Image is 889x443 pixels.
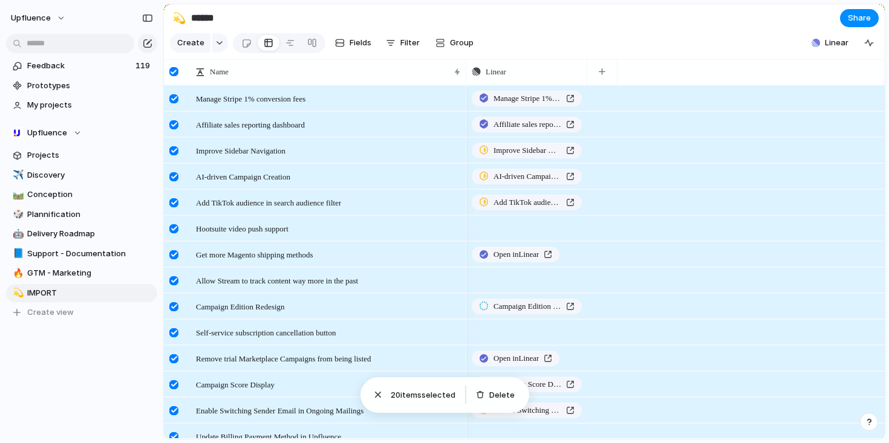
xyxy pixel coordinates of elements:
span: 20 [391,390,400,399]
span: Upfluence [11,12,51,24]
span: GTM - Marketing [27,267,153,279]
span: Add TikTok audience in search audience filter [196,195,341,209]
span: Manage Stripe 1% conversion fees [196,91,305,105]
span: Hootsuite video push support [196,221,288,235]
span: Affiliate sales reporting dashboard [493,118,561,131]
a: 🎲Plannification [6,205,157,224]
span: Affiliate sales reporting dashboard [196,117,305,131]
span: AI-driven Campaign Creation [493,170,561,183]
a: AI-driven Campaign Creation [472,169,582,184]
span: Linear [825,37,848,49]
a: Add TikTok audience in search audience filter [472,195,582,210]
span: Create [177,37,204,49]
a: 🤖Delivery Roadmap [6,225,157,243]
span: Delivery Roadmap [27,228,153,240]
button: Upfluence [6,124,157,142]
span: Get more Magento shipping methods [196,247,313,261]
a: My projects [6,96,157,114]
a: Campaign Edition Redesign [472,299,582,314]
button: Share [840,9,879,27]
button: ✈️ [11,169,23,181]
span: Campaign Edition Redesign [196,299,285,313]
div: ✈️ [13,168,21,182]
span: Fields [350,37,371,49]
div: 🤖 [13,227,21,241]
span: Improve Sidebar Navigation [493,144,561,157]
div: 🔥 [13,267,21,280]
a: 🛤️Conception [6,186,157,204]
span: Prototypes [27,80,153,92]
span: Upfluence [27,127,67,139]
span: Add TikTok audience in search audience filter [493,196,561,209]
span: Remove trial Marketplace Campaigns from being listed [196,351,371,365]
a: Open inLinear [472,247,559,262]
span: Share [848,12,871,24]
a: Feedback119 [6,57,157,75]
span: Plannification [27,209,153,221]
span: Campaign Score Display [196,377,275,391]
a: ✈️Discovery [6,166,157,184]
button: Linear [807,34,853,52]
a: Manage Stripe 1% conversion fees [472,91,582,106]
span: Enable Switching Sender Email in Ongoing Mailings [196,403,363,417]
button: 🛤️ [11,189,23,201]
span: Projects [27,149,153,161]
span: Improve Sidebar Navigation [196,143,285,157]
span: Discovery [27,169,153,181]
button: Filter [381,33,425,53]
div: 🔥GTM - Marketing [6,264,157,282]
span: Delete [489,389,515,401]
span: Enable Switching Sender Email in Ongoing Mailings [493,404,561,416]
span: item s selected [391,389,455,401]
div: 💫 [172,10,186,26]
span: My projects [27,99,153,111]
span: Feedback [27,60,132,72]
span: Allow Stream to track content way more in the past [196,273,358,287]
div: 🛤️ [13,188,21,202]
button: Create [170,33,210,53]
a: Affiliate sales reporting dashboard [472,117,582,132]
span: Manage Stripe 1% conversion fees [493,92,561,105]
span: Self-service subscription cancellation button [196,325,336,339]
div: 🎲 [13,207,21,221]
span: Group [450,37,474,49]
span: Create view [27,306,74,319]
div: 📘 [13,247,21,260]
a: Open inLinear [472,351,559,366]
button: Delete [471,387,519,404]
a: 📘Support - Documentation [6,245,157,263]
button: 💫 [11,287,23,299]
button: Fields [330,33,376,53]
span: Campaign Score Display [493,378,561,390]
div: 💫 [13,286,21,300]
a: Enable Switching Sender Email in Ongoing Mailings [472,403,582,418]
span: 119 [135,60,152,72]
span: Update Billing Payment Method in Upfluence [196,429,341,443]
span: Support - Documentation [27,248,153,260]
a: Improve Sidebar Navigation [472,143,582,158]
button: Group [429,33,480,53]
button: 📘 [11,248,23,260]
span: Open in Linear [493,248,539,260]
button: 🎲 [11,209,23,221]
button: 🤖 [11,228,23,240]
button: Upfluence [5,8,72,28]
span: Campaign Edition Redesign [493,300,561,312]
span: Filter [400,37,420,49]
a: 💫IMPORT [6,284,157,302]
a: Campaign Score Display [472,377,582,392]
button: 💫 [169,8,189,28]
span: Name [210,66,229,78]
span: IMPORT [27,287,153,299]
span: Conception [27,189,153,201]
button: 🔥 [11,267,23,279]
a: Prototypes [6,77,157,95]
span: AI-driven Campaign Creation [196,169,290,183]
button: Create view [6,303,157,322]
